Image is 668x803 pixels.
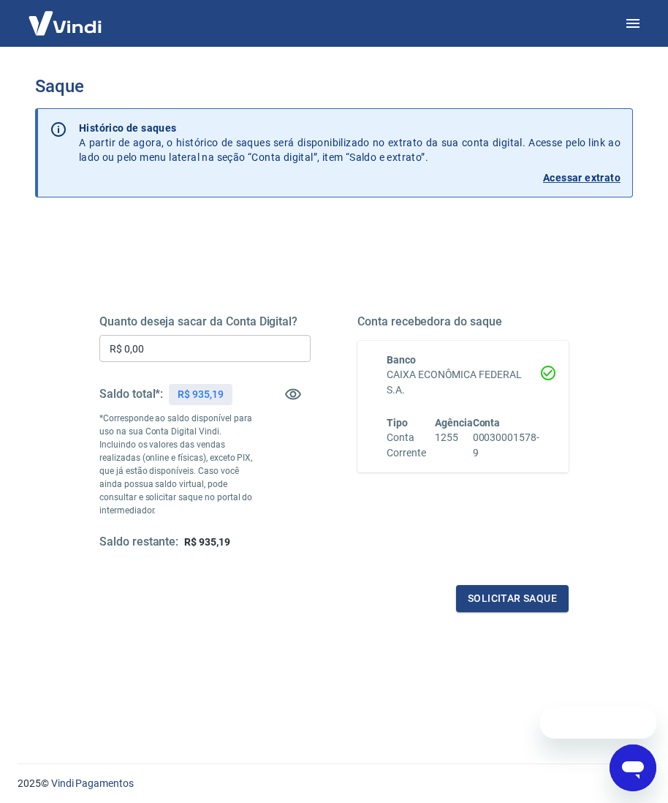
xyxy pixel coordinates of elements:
[387,354,416,366] span: Banco
[456,585,569,612] button: Solicitar saque
[473,430,539,461] h6: 00030001578-9
[35,76,633,97] h3: Saque
[387,367,539,398] h6: CAIXA ECONÔMICA FEDERAL S.A.
[79,121,620,165] p: A partir de agora, o histórico de saques será disponibilizado no extrato da sua conta digital. Ac...
[99,387,163,401] h5: Saldo total*:
[79,121,620,135] p: Histórico de saques
[435,430,473,445] h6: 1255
[435,417,473,429] span: Agência
[99,535,178,550] h5: Saldo restante:
[543,170,620,185] p: Acessar extrato
[357,314,569,329] h5: Conta recebedora do saque
[79,170,620,185] a: Acessar extrato
[387,430,435,461] h6: Conta Corrente
[99,314,311,329] h5: Quanto deseja sacar da Conta Digital?
[610,744,656,791] iframe: Botão para abrir a janela de mensagens
[18,1,113,45] img: Vindi
[540,706,656,739] iframe: Mensagem da empresa
[99,412,258,517] p: *Corresponde ao saldo disponível para uso na sua Conta Digital Vindi. Incluindo os valores das ve...
[178,387,224,402] p: R$ 935,19
[184,536,230,548] span: R$ 935,19
[473,417,501,429] span: Conta
[51,777,134,789] a: Vindi Pagamentos
[18,776,650,791] p: 2025 ©
[387,417,408,429] span: Tipo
